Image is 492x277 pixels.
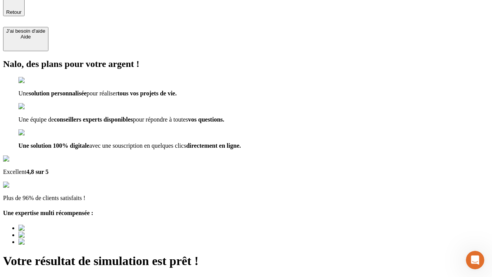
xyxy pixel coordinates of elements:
[3,210,489,217] h4: Une expertise multi récompensée :
[3,27,48,51] button: J’ai besoin d'aideAide
[18,77,52,84] img: checkmark
[18,142,89,149] span: Une solution 100% digitale
[118,90,177,97] span: tous vos projets de vie.
[3,182,41,189] img: reviews stars
[29,90,87,97] span: solution personnalisée
[18,239,90,245] img: Best savings advice award
[26,169,48,175] span: 4,8 sur 5
[6,28,45,34] div: J’ai besoin d'aide
[188,116,224,123] span: vos questions.
[466,251,484,269] iframe: Intercom live chat
[6,9,22,15] span: Retour
[54,116,133,123] span: conseillers experts disponibles
[186,142,241,149] span: directement en ligne.
[3,195,489,202] p: Plus de 96% de clients satisfaits !
[3,169,26,175] span: Excellent
[3,254,489,268] h1: Votre résultat de simulation est prêt !
[6,34,45,40] div: Aide
[3,155,48,162] img: Google Review
[18,116,54,123] span: Une équipe de
[18,90,29,97] span: Une
[18,232,90,239] img: Best savings advice award
[18,103,52,110] img: checkmark
[18,129,52,136] img: checkmark
[89,142,186,149] span: avec une souscription en quelques clics
[86,90,117,97] span: pour réaliser
[3,59,489,69] h2: Nalo, des plans pour votre argent !
[18,225,90,232] img: Best savings advice award
[133,116,188,123] span: pour répondre à toutes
